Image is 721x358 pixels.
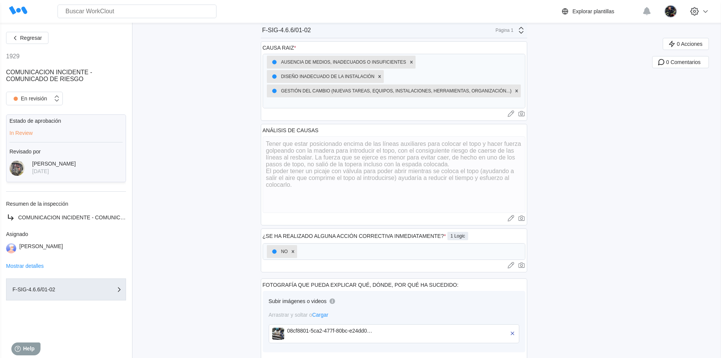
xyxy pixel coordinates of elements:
[262,27,311,34] div: F-SIG-4.6.6/01-02
[6,213,126,222] a: COMUNICACION INCIDENTE - COMUNICADO DE RIESGO
[6,263,44,269] button: Mostrar detalles
[32,161,76,167] div: [PERSON_NAME]
[12,287,88,292] div: F-SIG-4.6.6/01-02
[573,8,615,14] div: Explorar plantillas
[10,93,47,104] div: En revisión
[9,161,25,176] img: 2f847459-28ef-4a61-85e4-954d408df519.jpg
[287,328,374,334] div: 08cf8801-5ca2-477f-80bc-e24dd084d5e8.png
[19,243,63,253] div: [PERSON_NAME]
[6,53,20,60] div: 1929
[677,41,702,47] span: 0 Acciones
[6,231,126,237] div: Asignado
[447,232,468,240] div: 1 Logic
[9,118,123,124] div: Estado de aprobación
[272,328,284,340] img: 08cf8801-5ca2-477f-80bc-e24dd084d5e8.jpg
[6,201,126,207] div: Resumen de la inspección
[269,312,329,318] span: Arrastrar y soltar o
[263,233,446,239] div: ¿SE HA REALIZADO ALGUNA ACCIÓN CORRECTIVA INMEDIATAMENTE?
[663,38,709,50] button: 0 Acciones
[9,130,123,136] div: In Review
[263,127,319,133] div: ANÁLISIS DE CAUSAS
[58,5,216,18] input: Buscar WorkClout
[495,28,514,33] div: Página 1
[263,45,296,51] div: CAUSA RAIZ
[666,59,701,65] span: 0 Comentarios
[6,69,92,82] span: COMUNICACION INCIDENTE - COMUNICADO DE RIESGO
[6,243,16,253] img: user-3.png
[6,278,126,300] button: F-SIG-4.6.6/01-02
[18,214,163,220] span: COMUNICACION INCIDENTE - COMUNICADO DE RIESGO
[9,149,123,155] div: Revisado por
[269,298,327,304] div: Subir imágenes o videos
[32,168,76,174] div: [DATE]
[561,7,639,16] a: Explorar plantillas
[20,35,42,41] span: Regresar
[652,56,709,68] button: 0 Comentarios
[6,32,48,44] button: Regresar
[263,136,525,213] textarea: Tener que estar posicionado encima de las líneas auxiliares para colocar el topo y hacer fuerza g...
[312,312,329,318] span: Cargar
[664,5,677,18] img: 2a7a337f-28ec-44a9-9913-8eaa51124fce.jpg
[263,282,459,288] div: FOTOGRAFÍA QUE PUEDA EXPLICAR QUÉ, DÓNDE, POR QUÉ HA SUCEDIDO:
